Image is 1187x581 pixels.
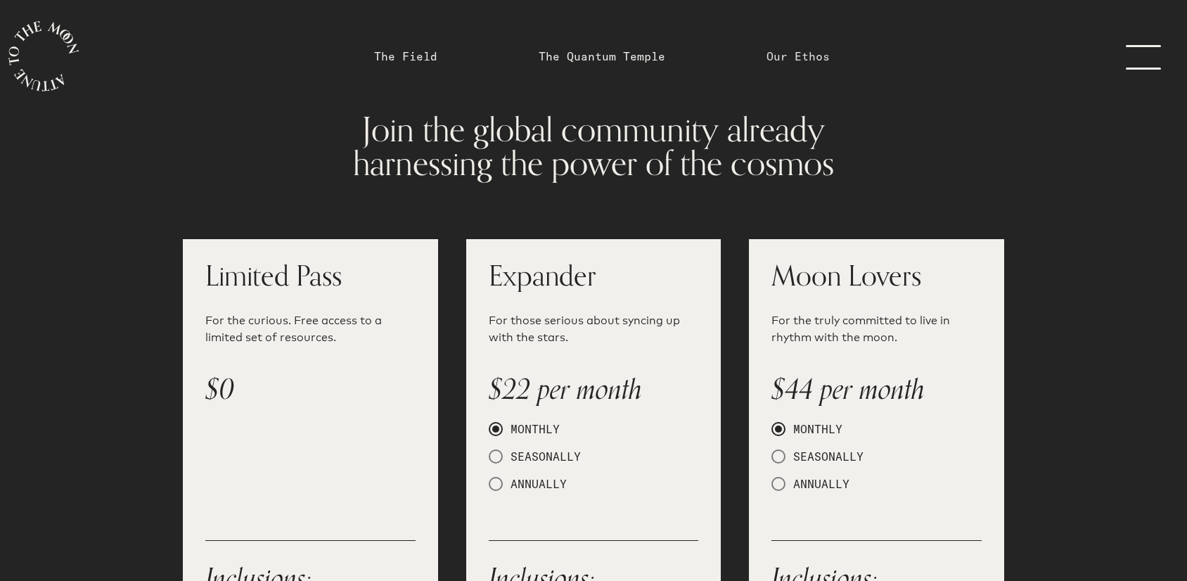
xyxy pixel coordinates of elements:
[771,312,982,346] p: For the truly committed to live in rhythm with the moon.
[205,262,416,290] h1: Limited Pass
[489,312,699,346] p: For those serious about syncing up with the stars.
[489,262,699,290] h1: Expander
[539,48,665,65] a: The Quantum Temple
[771,262,982,290] h1: Moon Lovers
[489,369,699,411] p: $22 per month
[205,369,416,411] p: $0
[503,422,560,436] span: MONTHLY
[503,449,581,464] span: SEASONALLY
[785,449,864,464] span: SEASONALLY
[785,477,849,491] span: ANNUALLY
[374,48,437,65] a: The Field
[319,113,868,180] h1: Join the global community already harnessing the power of the cosmos
[771,369,982,411] p: $44 per month
[205,312,416,346] p: For the curious. Free access to a limited set of resources.
[785,422,842,436] span: MONTHLY
[503,477,567,491] span: ANNUALLY
[766,48,830,65] a: Our Ethos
